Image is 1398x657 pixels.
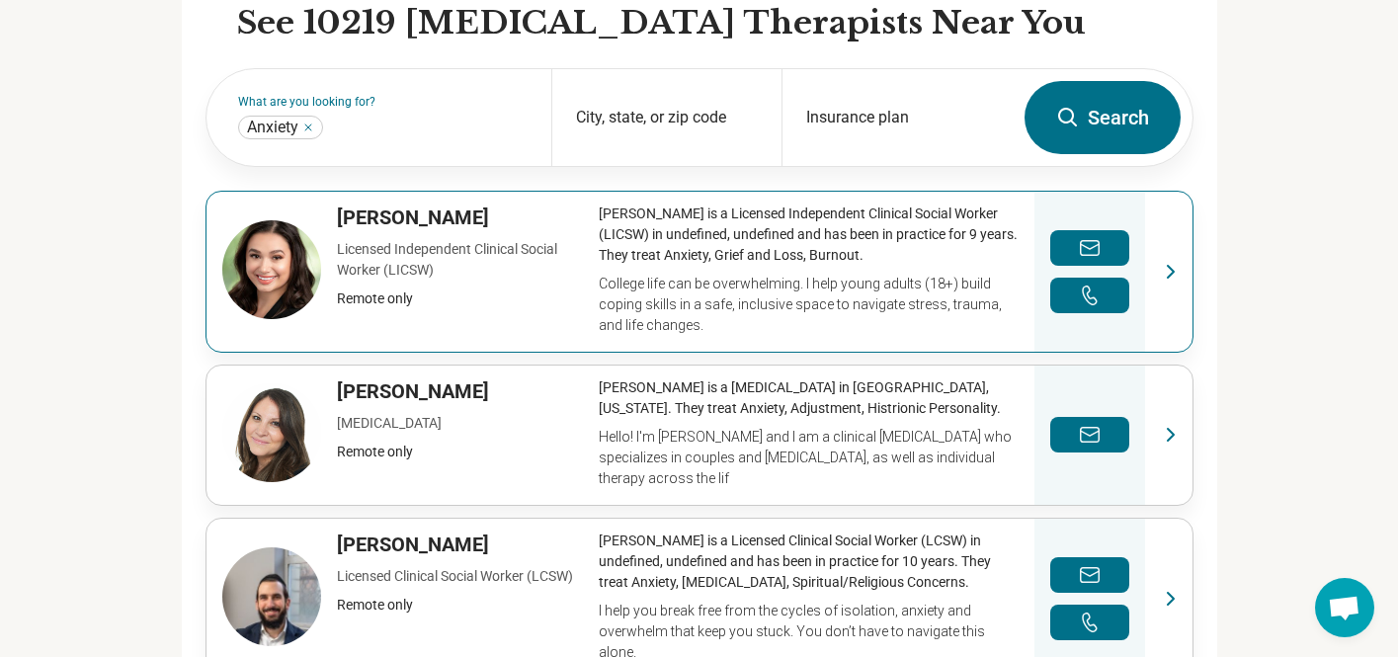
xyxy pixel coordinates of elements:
[237,3,1193,44] h2: See 10219 [MEDICAL_DATA] Therapists Near You
[1050,605,1129,640] button: Make a phone call
[1315,578,1374,637] div: Open chat
[1050,417,1129,452] button: Send a message
[238,96,529,108] label: What are you looking for?
[247,118,298,137] span: Anxiety
[1050,230,1129,266] button: Send a message
[1025,81,1181,154] button: Search
[238,116,323,139] div: Anxiety
[302,122,314,133] button: Anxiety
[1050,557,1129,593] button: Send a message
[1050,278,1129,313] button: Make a phone call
